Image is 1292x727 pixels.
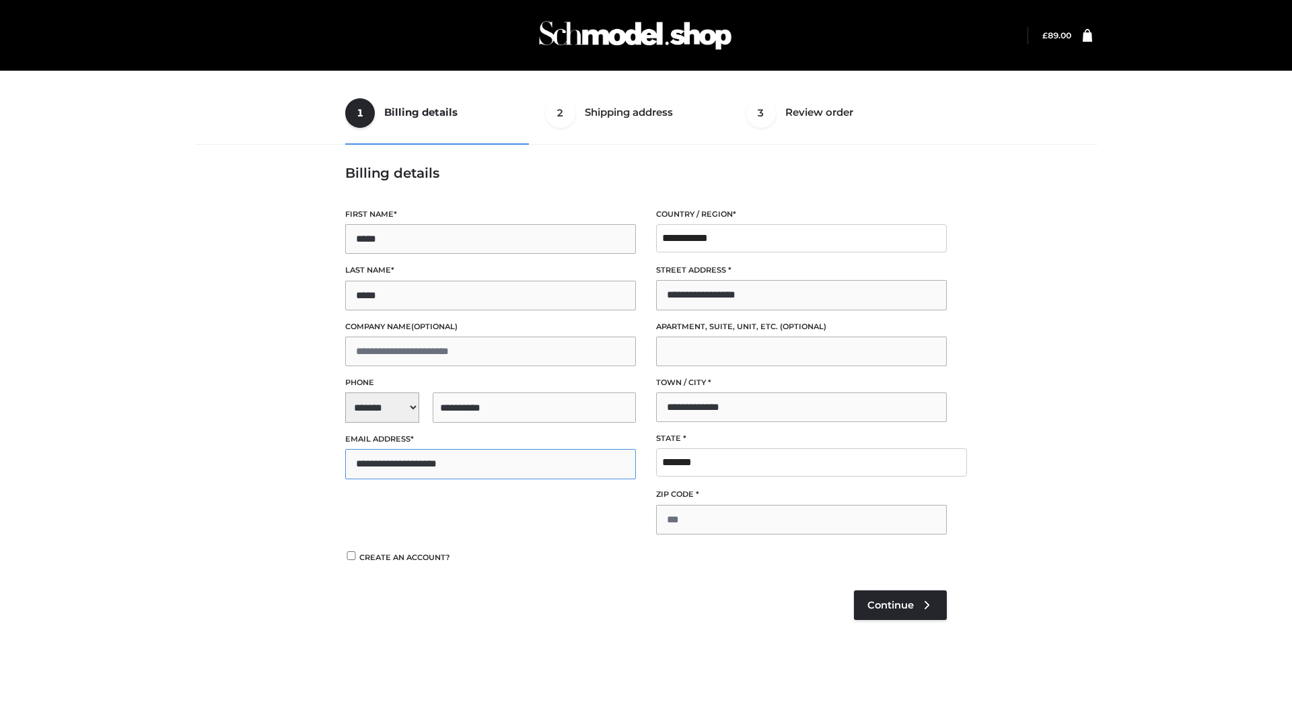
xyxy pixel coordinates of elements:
img: Schmodel Admin 964 [534,9,736,62]
label: Last name [345,264,636,277]
span: (optional) [780,322,826,331]
span: (optional) [411,322,458,331]
label: Town / City [656,376,947,389]
label: Country / Region [656,208,947,221]
a: £89.00 [1042,30,1071,40]
label: Company name [345,320,636,333]
span: Continue [867,599,914,611]
a: Continue [854,590,947,620]
input: Create an account? [345,551,357,560]
label: Phone [345,376,636,389]
label: First name [345,208,636,221]
label: State [656,432,947,445]
label: Email address [345,433,636,446]
bdi: 89.00 [1042,30,1071,40]
span: £ [1042,30,1048,40]
span: Create an account? [359,553,450,562]
label: Apartment, suite, unit, etc. [656,320,947,333]
label: ZIP Code [656,488,947,501]
label: Street address [656,264,947,277]
h3: Billing details [345,165,947,181]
